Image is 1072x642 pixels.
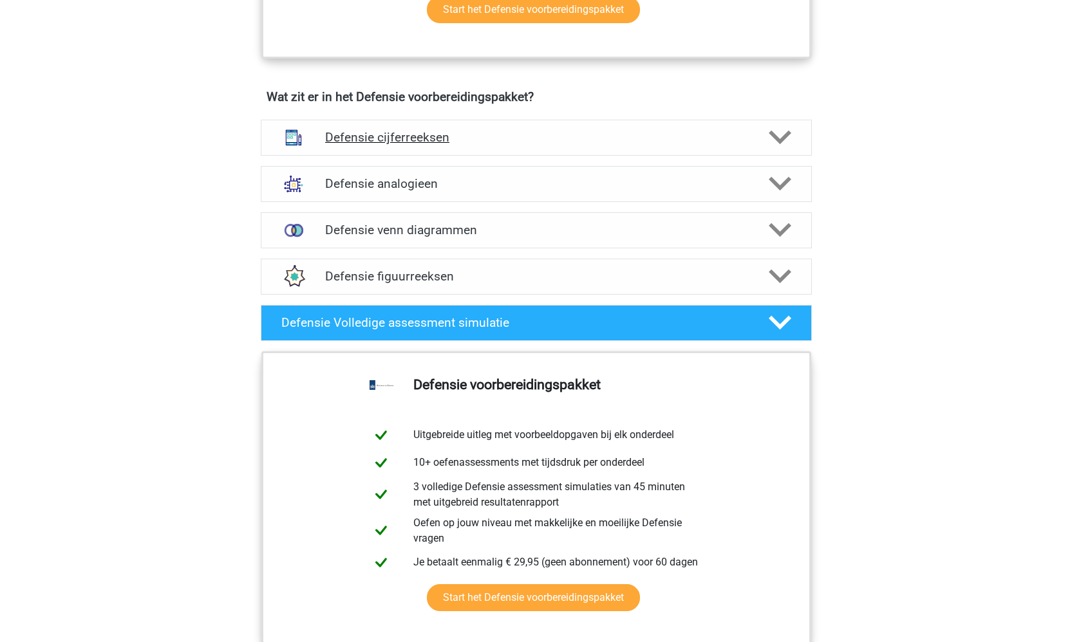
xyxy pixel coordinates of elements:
a: Defensie Volledige assessment simulatie [256,305,817,341]
a: analogieen Defensie analogieen [256,166,817,202]
img: analogieen [277,167,310,201]
a: Start het Defensie voorbereidingspakket [427,584,640,611]
img: cijferreeksen [277,121,310,154]
h4: Defensie analogieen [325,176,747,191]
img: venn diagrammen [277,214,310,247]
h4: Defensie figuurreeksen [325,269,747,284]
a: figuurreeksen Defensie figuurreeksen [256,259,817,295]
h4: Defensie Volledige assessment simulatie [281,315,748,330]
h4: Defensie venn diagrammen [325,223,747,237]
h4: Defensie cijferreeksen [325,130,747,145]
img: figuurreeksen [277,260,310,293]
a: venn diagrammen Defensie venn diagrammen [256,212,817,248]
a: cijferreeksen Defensie cijferreeksen [256,120,817,156]
h4: Wat zit er in het Defensie voorbereidingspakket? [267,89,806,104]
